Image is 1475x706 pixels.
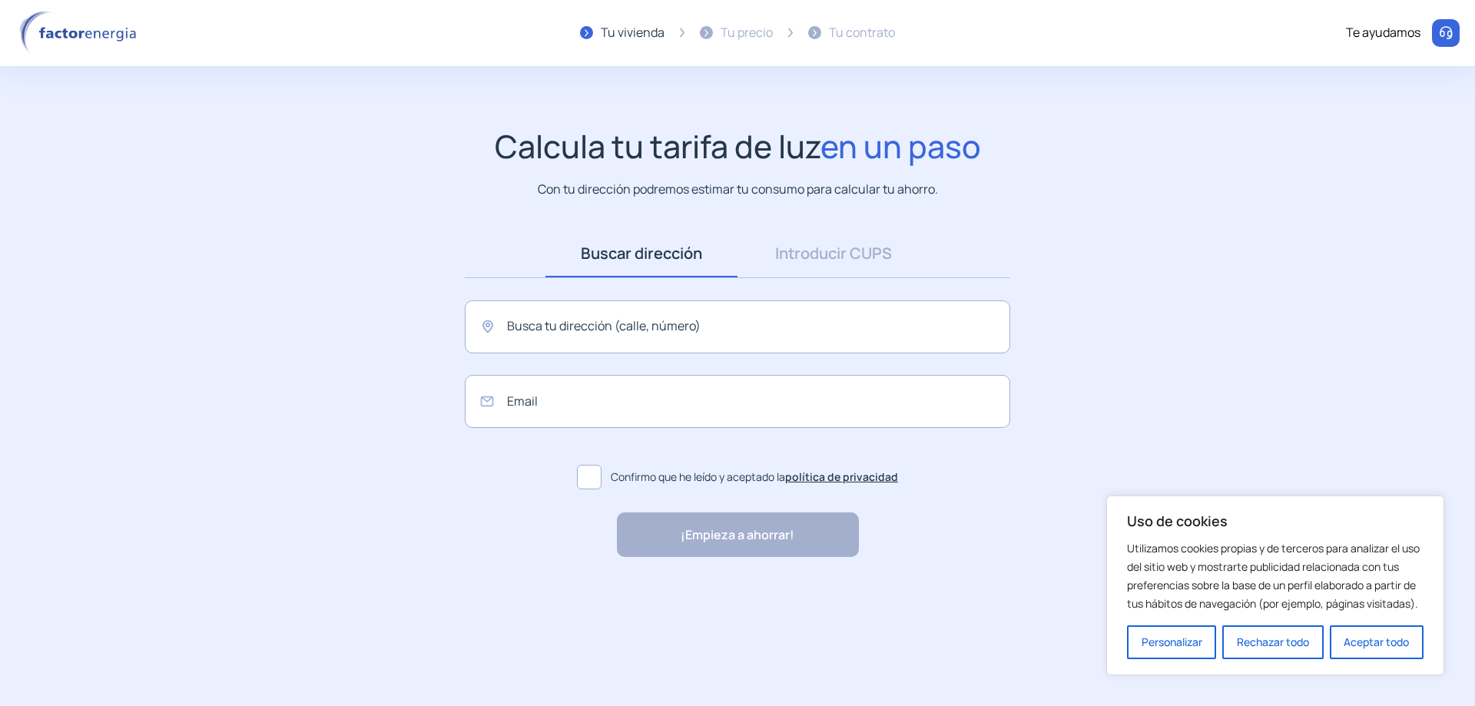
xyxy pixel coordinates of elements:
[721,23,773,43] div: Tu precio
[1127,539,1424,613] p: Utilizamos cookies propias y de terceros para analizar el uso del sitio web y mostrarte publicida...
[495,128,981,165] h1: Calcula tu tarifa de luz
[785,469,898,484] a: política de privacidad
[1127,625,1216,659] button: Personalizar
[829,23,895,43] div: Tu contrato
[1106,496,1444,675] div: Uso de cookies
[820,124,981,167] span: en un paso
[15,11,146,55] img: logo factor
[1438,25,1453,41] img: llamar
[1346,23,1420,43] div: Te ayudamos
[737,230,930,277] a: Introducir CUPS
[611,469,898,486] span: Confirmo que he leído y aceptado la
[1127,512,1424,530] p: Uso de cookies
[601,23,665,43] div: Tu vivienda
[1330,625,1424,659] button: Aceptar todo
[545,230,737,277] a: Buscar dirección
[538,180,938,199] p: Con tu dirección podremos estimar tu consumo para calcular tu ahorro.
[1222,625,1323,659] button: Rechazar todo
